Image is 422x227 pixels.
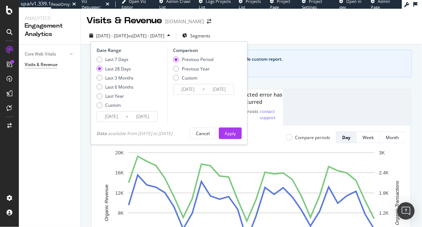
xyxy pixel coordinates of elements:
div: Last Year [105,93,124,99]
div: [DOMAIN_NAME] [165,18,204,25]
div: ReadOnly: [51,1,71,7]
div: Previous Year [182,66,210,72]
button: [DATE] - [DATE]vs[DATE] - [DATE] [86,30,173,41]
span: [DATE] - [DATE] [96,33,128,39]
span: Data [97,130,108,137]
div: arrow-right-arrow-left [207,19,211,24]
div: See your organic search performance KPIs and metrics in a pre-made custom report. [107,56,403,62]
div: Last Year [97,93,134,99]
div: An unexpected error has occurred [220,91,283,106]
div: Visits & Revenue [25,61,57,69]
text: 2.4K [379,170,389,176]
div: Month [386,134,399,141]
div: Custom [182,75,197,81]
text: 8K [118,211,124,216]
div: Last 3 Months [97,75,134,81]
div: Week [362,134,374,141]
text: 16K [115,170,124,176]
div: Last 7 Days [97,56,134,62]
button: Cancel [190,127,216,139]
div: contact support [260,108,283,121]
div: Visits & Revenue [86,15,162,27]
div: Last 6 Months [105,84,134,90]
div: Previous Period [182,56,213,62]
text: Organic Transactions [394,181,400,225]
div: Last 6 Months [97,84,134,90]
button: Segments [179,30,213,41]
div: Last 28 Days [97,66,134,72]
div: Analytics [25,15,74,22]
div: Open Intercom Messenger [397,202,415,220]
div: Custom [173,75,213,81]
text: 3K [379,150,385,155]
span: Segments [190,33,210,39]
div: Last 7 Days [105,56,128,62]
div: Cancel [196,130,210,137]
div: Previous Year [173,66,213,72]
input: End Date [205,84,234,94]
div: Date Range [97,47,165,53]
text: 20K [115,150,124,155]
input: Start Date [97,112,126,122]
div: Day [342,134,351,141]
div: Compare periods [295,134,330,141]
button: Week [357,131,380,143]
div: Core Web Vitals [25,50,56,58]
input: End Date [128,112,157,122]
button: Apply [219,127,242,139]
text: 12K [115,190,124,196]
span: vs [DATE] - [DATE] [128,33,164,39]
div: Last 3 Months [105,75,134,81]
div: Last 28 Days [105,66,131,72]
div: available from [DATE] to [DATE] [97,130,172,137]
div: Comparison [173,47,236,53]
text: 1.8K [379,190,389,196]
a: Core Web Vitals [25,50,68,58]
div: Custom [97,102,134,108]
div: Previous Period [173,56,213,62]
a: Visits & Revenue [25,61,75,69]
input: Start Date [173,84,202,94]
button: Month [380,131,405,143]
div: Apply [225,130,236,137]
button: Day [336,131,357,143]
text: Organic Revenue [104,185,109,222]
div: info banner [91,50,412,77]
div: Engagement Analytics [25,22,74,38]
text: 1.2K [379,211,389,216]
div: Custom [105,102,121,108]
